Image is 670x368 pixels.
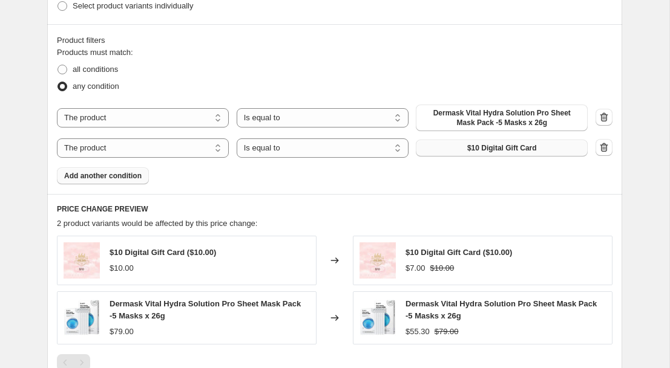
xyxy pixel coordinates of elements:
div: $79.00 [110,326,134,338]
span: Dermask Vital Hydra Solution Pro Sheet Mask Pack -5 Masks x 26g [406,299,597,320]
button: $10 Digital Gift Card [416,140,588,157]
img: giftcard10_80x.jpg [64,242,100,279]
span: Products must match: [57,48,133,57]
img: giftcard10_80x.jpg [360,242,396,279]
span: Dermask Vital Hydra Solution Pro Sheet Mask Pack -5 Masks x 26g [423,108,580,128]
strike: $79.00 [435,326,459,338]
div: $10.00 [110,262,134,274]
button: Add another condition [57,167,149,184]
span: all conditions [73,65,118,74]
span: $10 Digital Gift Card [467,143,537,153]
div: Product filters [57,34,613,47]
span: Select product variants individually [73,1,193,10]
span: $10 Digital Gift Card ($10.00) [406,248,512,257]
strike: $10.00 [430,262,455,274]
span: $10 Digital Gift Card ($10.00) [110,248,216,257]
div: $55.30 [406,326,430,338]
button: Dermask Vital Hydra Solution Pro Sheet Mask Pack -5 Masks x 26g [416,105,588,131]
h6: PRICE CHANGE PREVIEW [57,204,613,214]
span: Dermask Vital Hydra Solution Pro Sheet Mask Pack -5 Masks x 26g [110,299,301,320]
img: Dr-Jart--Dermask-Vital-Hydra-Solution-Pro-Sheet-Mask-Pack-26g5ea--1_80x.jpg [360,300,396,336]
img: Dr-Jart--Dermask-Vital-Hydra-Solution-Pro-Sheet-Mask-Pack-26g5ea--1_80x.jpg [64,300,100,336]
span: Add another condition [64,171,142,181]
div: $7.00 [406,262,425,274]
span: 2 product variants would be affected by this price change: [57,219,257,228]
span: any condition [73,82,119,91]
